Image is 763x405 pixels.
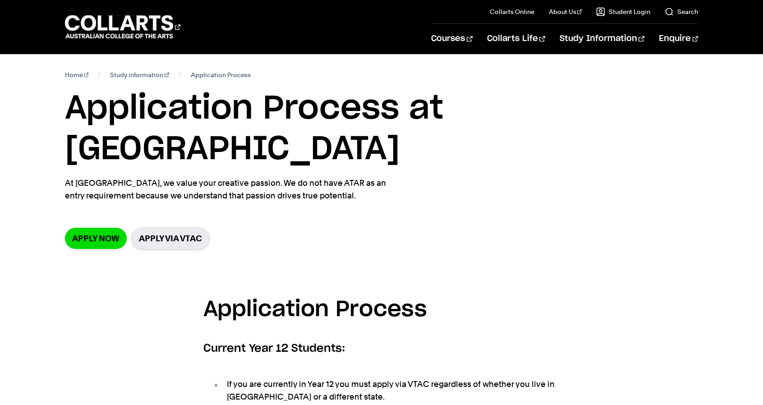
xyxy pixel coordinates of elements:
a: Collarts Life [487,24,545,54]
h6: Current Year 12 Students: [203,341,560,357]
h3: Application Process [203,293,560,327]
a: Collarts Online [490,7,534,16]
div: Go to homepage [65,14,180,40]
a: Courses [431,24,472,54]
a: Apply now [65,228,127,249]
h1: Application Process at [GEOGRAPHIC_DATA] [65,88,698,170]
span: Application Process [191,69,251,81]
a: Student Login [596,7,650,16]
a: Enquire [659,24,698,54]
a: Apply via VTAC [131,227,210,249]
p: At [GEOGRAPHIC_DATA], we value your creative passion. We do not have ATAR as an entry requirement... [65,177,394,202]
a: Home [65,69,89,81]
a: Study Information [560,24,644,54]
a: About Us [549,7,582,16]
a: Search [665,7,698,16]
li: If you are currently in Year 12 you must apply via VTAC regardless of whether you live in [GEOGRA... [212,378,560,403]
a: Study information [110,69,169,81]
